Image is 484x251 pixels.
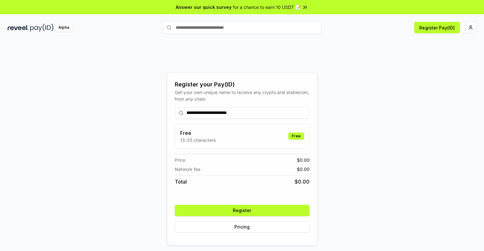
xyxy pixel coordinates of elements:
[233,4,301,10] span: for a chance to earn 10 USDT 📝
[180,129,216,137] h3: Free
[297,166,310,173] span: $ 0.00
[8,24,29,32] img: reveel_dark
[180,137,216,143] p: 13-25 characters
[30,24,54,32] img: pay_id
[55,24,73,32] div: Alpha
[175,157,185,163] span: Price
[414,22,460,33] button: Register Pay(ID)
[175,89,310,102] div: Get your own unique name to receive any crypto and stablecoin, from any chain
[297,157,310,163] span: $ 0.00
[176,4,232,10] span: Answer our quick survey
[288,133,304,140] div: Free
[175,205,310,216] button: Register
[175,178,187,185] span: Total
[295,178,310,185] span: $ 0.00
[175,166,200,173] span: Network fee
[175,221,310,233] button: Pricing
[175,80,310,89] div: Register your Pay(ID)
